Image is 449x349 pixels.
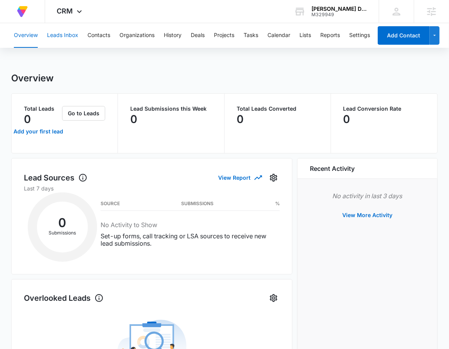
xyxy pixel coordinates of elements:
button: Settings [267,172,280,184]
p: 0 [343,113,350,125]
button: Settings [349,23,370,48]
button: Contacts [87,23,110,48]
a: Add your first lead [16,122,61,141]
h3: Submissions [182,202,214,206]
p: Total Leads [24,106,61,111]
h3: Source [101,202,120,206]
p: 0 [24,113,31,125]
button: Add Contact [378,26,430,45]
h3: No Activity to Show [101,220,280,229]
button: Leads Inbox [47,23,78,48]
div: account name [311,6,368,12]
button: Settings [267,292,280,304]
button: Tasks [244,23,258,48]
h6: Recent Activity [310,164,355,173]
h1: Overlooked Leads [24,292,104,304]
p: Total Leads Converted [237,106,318,111]
p: Lead Conversion Rate [343,106,425,111]
button: Lists [299,23,311,48]
h2: 0 [37,218,88,228]
h1: Overview [11,72,54,84]
p: Submissions [37,229,88,236]
h1: Lead Sources [24,172,87,184]
button: Organizations [119,23,155,48]
span: CRM [57,7,73,15]
button: Go to Leads [62,106,105,121]
button: Reports [320,23,340,48]
p: 0 [237,113,244,125]
button: Projects [214,23,234,48]
button: History [164,23,182,48]
p: Lead Submissions this Week [130,106,212,111]
button: Calendar [267,23,290,48]
a: Go to Leads [62,110,105,116]
button: View More Activity [335,206,400,224]
p: Set-up forms, call tracking or LSA sources to receive new lead submissions. [101,233,280,247]
h3: % [275,202,280,206]
p: Last 7 days [24,184,280,192]
button: Overview [14,23,38,48]
button: View Report [218,171,261,184]
button: Deals [191,23,205,48]
div: account id [311,12,368,17]
p: No activity in last 3 days [310,191,425,201]
img: Volusion [15,5,29,19]
p: 0 [130,113,137,125]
